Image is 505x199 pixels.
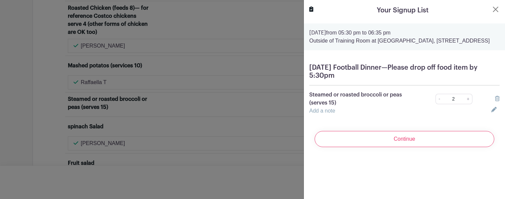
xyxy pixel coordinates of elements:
[492,5,500,13] button: Close
[315,131,494,147] input: Continue
[309,37,500,45] p: Outside of Training Room at [GEOGRAPHIC_DATA], [STREET_ADDRESS]
[435,94,443,104] a: -
[309,64,500,80] h5: [DATE] Football Dinner—Please drop off food item by 5:30pm
[309,29,500,37] p: from 05:30 pm to 06:35 pm
[464,94,472,104] a: +
[309,91,417,107] p: Steamed or roasted broccoli or peas (serves 15)
[309,30,326,36] strong: [DATE]
[309,108,335,114] a: Add a note
[377,5,428,15] h5: Your Signup List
